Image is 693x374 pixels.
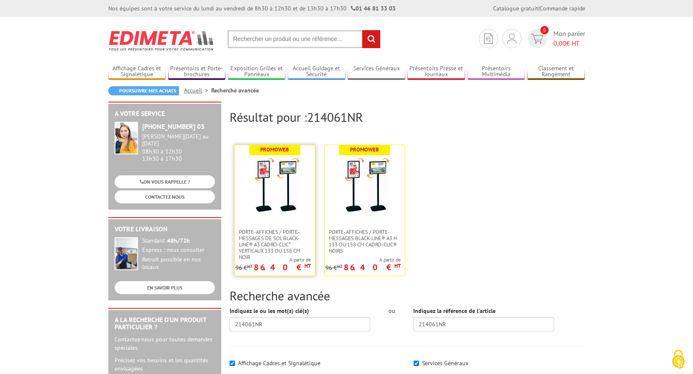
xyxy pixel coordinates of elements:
[230,110,585,124] h2: Résultat pour :
[260,146,289,153] b: Promoweb
[394,262,401,269] sup: HT
[329,229,401,254] span: Porte-affiches / Porte-messages Black-Line® A3 H 133 ou 158 cm Cadro-Clic® noirs
[351,5,396,12] strong: 01 46 81 33 03
[115,110,215,118] h2: A votre service
[493,4,585,13] div: |
[239,229,311,260] span: Porte-affiches / Porte-messages de sol Black-Line® A3 Cadro-Clic° Verticaux 133 ou 158 cm noir
[115,316,215,331] h2: A la recherche d'un produit particulier ?
[142,237,215,245] div: Standard :
[338,158,392,212] img: Porte-affiches / Porte-messages Black-Line® A3 H 133 ou 158 cm Cadro-Clic® noirs
[115,335,215,352] p: Contactez-nous pour toutes demandes spéciales
[108,4,396,13] div: Nos équipes sont à votre service du lundi au vendredi de 8h30 à 12h30 et de 13h30 à 17h30
[553,38,585,48] span: € HT
[142,256,215,271] div: Retrait possible en nos locaux
[115,356,215,373] p: Précisez vos besoins et les quantités envisagées
[115,237,138,270] img: widget-livraison.jpg
[254,265,311,270] p: 86.40 €
[238,359,320,367] label: Affichage Cadres et Signalétique
[664,346,693,374] button: Cookies (fenêtre modale)
[407,65,465,79] a: Présentoirs Presse et Journaux
[540,5,585,12] a: Commande rapide
[142,133,215,162] div: 08h30 à 12h30 13h30 à 17h30
[108,86,179,95] a: Poursuivre mes achats
[115,122,138,154] img: widget-service.jpg
[553,29,585,48] span: Mon panier
[142,246,215,254] div: Express : nous consulter
[413,307,496,315] label: Indiquez la référence de l'article
[348,65,405,79] a: Services Généraux
[527,65,585,79] a: Classement et Rangement
[668,349,689,370] img: Cookies (fenêtre modale)
[115,190,215,203] a: CONTACTEZ-NOUS
[507,33,517,44] img: devis rapide
[531,34,543,44] img: devis rapide
[108,25,215,56] img: Edimeta
[468,65,525,79] a: Présentoirs Multimédia
[115,175,215,188] a: ON VOUS RAPPELLE ?
[484,33,493,44] img: devis rapide
[526,29,585,48] a: devis rapide 0 Mon panier 0,00€ HT
[228,30,381,48] input: Rechercher un produit ou une référence...
[304,262,311,269] sup: HT
[230,307,309,315] label: Indiquez le ou les mot(s) clé(s)
[230,361,235,366] input: Affichage Cadres et Signalétique
[383,307,401,315] div: ou
[307,109,363,125] span: 214061NR
[325,229,405,254] a: Porte-affiches / Porte-messages Black-Line® A3 H 133 ou 158 cm Cadro-Clic® noirs
[228,65,286,79] a: Exposition Grilles et Panneaux
[108,65,166,79] a: Affichage Cadres et Signalétique
[553,39,566,47] span: 0,00
[325,265,343,271] p: 96 €
[115,225,215,233] h2: Votre livraison
[344,265,401,270] p: 86.40 €
[235,229,315,260] a: Porte-affiches / Porte-messages de sol Black-Line® A3 Cadro-Clic° Verticaux 133 ou 158 cm noir
[142,133,215,147] div: [PERSON_NAME][DATE] au [DATE]
[115,281,215,294] a: EN SAVOIR PLUS
[230,289,585,302] h2: Recherche avancée
[248,158,302,212] img: Porte-affiches / Porte-messages de sol Black-Line® A3 Cadro-Clic° Verticaux 133 ou 158 cm noir
[493,5,538,12] a: Catalogue gratuit
[350,146,379,153] b: Promoweb
[288,65,345,79] a: Accueil Guidage et Sécurité
[184,87,211,94] a: Accueil
[414,361,419,366] input: Services Généraux
[247,263,253,269] sup: HT
[235,265,253,271] p: 96 €
[211,86,259,95] li: Recherche avancée
[422,359,468,367] label: Services Généraux
[540,26,549,34] span: 0
[362,30,380,48] input: rechercher
[337,263,343,269] sup: HT
[325,256,401,263] span: A partir de
[142,122,205,131] strong: [PHONE_NUMBER] 03
[168,65,226,79] a: Présentoirs et Porte-brochures
[167,237,190,244] strong: 48h/72h
[235,256,311,263] span: A partir de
